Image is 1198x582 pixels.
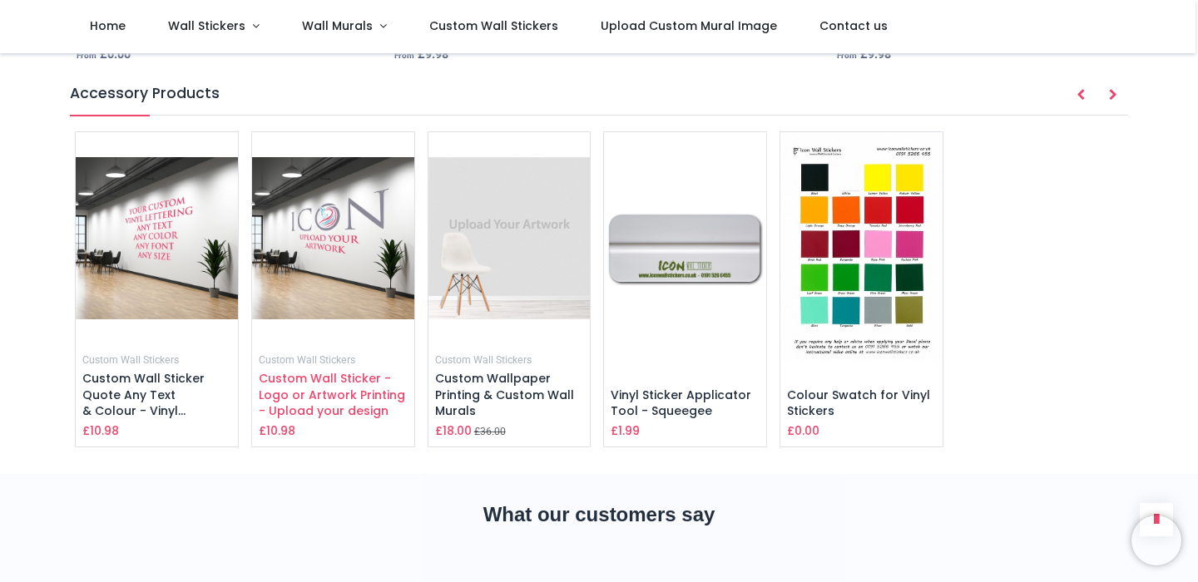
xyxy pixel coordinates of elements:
span: Upload Custom Mural Image [601,17,777,34]
h6: £ [611,422,640,439]
strong: £ 9.98 [394,47,448,62]
img: Vinyl Sticker Applicator Tool - Squeegee [604,132,766,362]
span: 36.00 [480,426,506,437]
a: Custom Wall Stickers [435,353,532,366]
span: Wall Stickers [168,17,245,34]
span: From [837,51,857,60]
span: Wall Murals [302,17,373,34]
span: Custom Wall Stickers [429,17,558,34]
strong: £ 0.00 [77,47,131,62]
small: £ [474,425,506,439]
h6: £ [259,422,295,439]
a: Custom Wall Stickers [259,353,355,366]
a: Custom Wall Stickers [82,353,179,366]
span: 18.00 [443,422,472,439]
h6: Custom Wall Sticker - Logo or Artwork Printing - Upload your design [259,371,408,420]
span: From [77,51,97,60]
iframe: Brevo live chat [1131,515,1181,565]
button: Prev [1066,81,1096,110]
span: 10.98 [266,422,295,439]
a: Colour Swatch for Vinyl Stickers [787,387,930,420]
h2: What our customers say [70,501,1128,529]
small: Custom Wall Stickers [435,354,532,366]
h6: Colour Swatch for Vinyl Stickers [787,387,936,420]
a: Custom Wall Sticker Quote Any Text & Colour - Vinyl Lettering [82,370,205,436]
h6: £ [787,422,819,439]
small: Custom Wall Stickers [82,354,179,366]
span: Home [90,17,126,34]
button: Next [1098,81,1128,110]
a: Custom Wallpaper Printing & Custom Wall Murals [435,370,574,419]
small: Custom Wall Stickers [259,354,355,366]
img: Colour Swatch for Vinyl Stickers [780,132,943,362]
img: Custom Wallpaper Printing & Custom Wall Murals [428,132,591,345]
h6: Custom Wall Sticker Quote Any Text & Colour - Vinyl Lettering [82,371,231,420]
h6: Vinyl Sticker Applicator Tool - Squeegee [611,387,760,420]
a: Custom Wall Sticker - Logo or Artwork Printing - Upload your design [259,370,405,419]
span: 0.00 [795,422,819,439]
h6: £ [435,422,472,439]
span: 1.99 [618,422,640,439]
img: Custom Wall Sticker Quote Any Text & Colour - Vinyl Lettering [76,132,238,345]
span: 10.98 [90,422,119,439]
img: Custom Wall Sticker - Logo or Artwork Printing - Upload your design [252,132,414,345]
span: From [394,51,414,60]
h6: Custom Wallpaper Printing & Custom Wall Murals [435,371,584,420]
strong: £ 9.98 [837,47,891,62]
h5: Accessory Products [70,83,1128,115]
span: Contact us [819,17,888,34]
a: Vinyl Sticker Applicator Tool - Squeegee [611,387,751,420]
h6: £ [82,422,119,439]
